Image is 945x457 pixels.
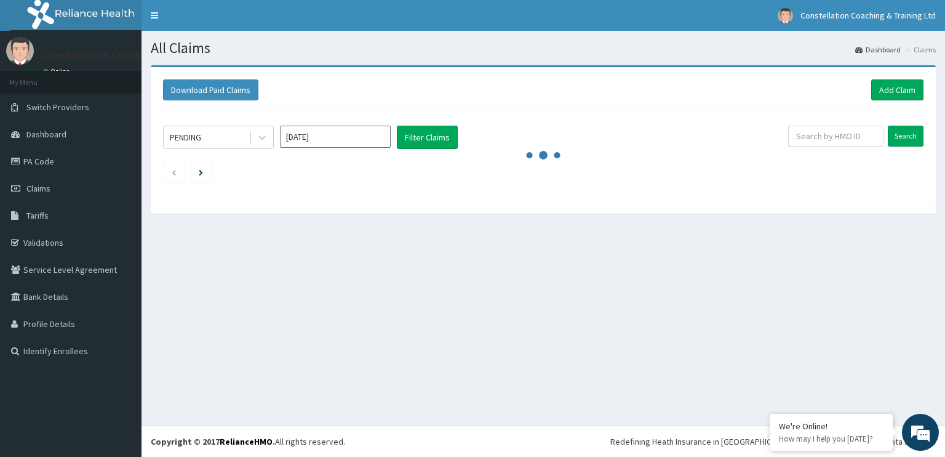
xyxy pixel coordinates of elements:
[779,421,883,432] div: We're Online!
[902,44,936,55] li: Claims
[779,434,883,444] p: How may I help you today?
[397,126,458,149] button: Filter Claims
[151,40,936,56] h1: All Claims
[171,166,177,177] a: Previous page
[151,436,275,447] strong: Copyright © 2017 .
[43,50,226,61] p: Constellation Coaching & Training Ltd
[888,126,923,147] input: Search
[26,210,49,221] span: Tariffs
[800,10,936,21] span: Constellation Coaching & Training Ltd
[26,129,66,140] span: Dashboard
[778,8,793,23] img: User Image
[280,126,391,148] input: Select Month and Year
[142,426,945,457] footer: All rights reserved.
[199,166,203,177] a: Next page
[26,102,89,113] span: Switch Providers
[871,79,923,100] a: Add Claim
[43,67,73,76] a: Online
[855,44,901,55] a: Dashboard
[26,183,50,194] span: Claims
[788,126,883,147] input: Search by HMO ID
[525,137,562,174] svg: audio-loading
[6,37,34,65] img: User Image
[170,131,201,144] div: PENDING
[220,436,273,447] a: RelianceHMO
[610,435,936,448] div: Redefining Heath Insurance in [GEOGRAPHIC_DATA] using Telemedicine and Data Science!
[163,79,258,100] button: Download Paid Claims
